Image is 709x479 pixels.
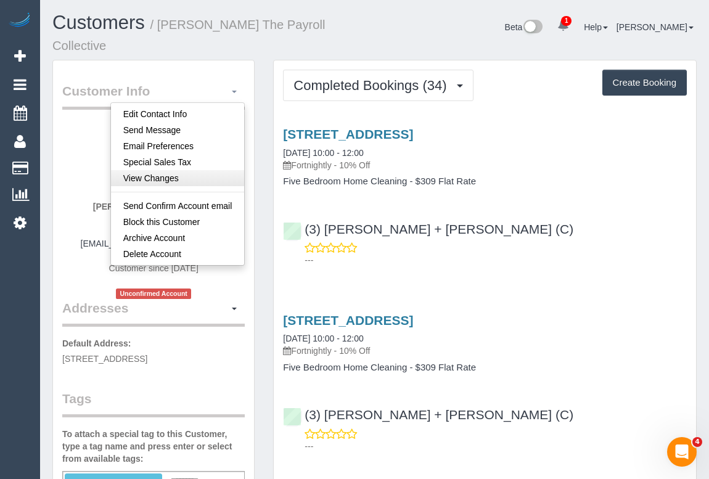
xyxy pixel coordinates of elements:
a: [PERSON_NAME] [617,22,694,32]
button: Completed Bookings (34) [283,70,473,101]
a: [STREET_ADDRESS] [283,313,413,327]
img: New interface [522,20,543,36]
p: --- [305,254,687,266]
span: Unconfirmed Account [116,289,191,299]
span: 1 [561,16,572,26]
strong: [PERSON_NAME] The Payroll Collective [93,202,215,224]
p: Fortnightly - 10% Off [283,159,687,171]
p: --- [305,440,687,452]
legend: Tags [62,390,245,417]
a: Help [584,22,608,32]
a: Edit Contact Info [111,106,245,122]
a: Block this Customer [111,214,245,230]
a: Send Message [111,122,245,138]
span: [STREET_ADDRESS] [62,354,147,364]
h4: Five Bedroom Home Cleaning - $309 Flat Rate [283,362,687,373]
iframe: Intercom live chat [667,437,697,467]
label: To attach a special tag to this Customer, type a tag name and press enter or select from availabl... [62,428,245,465]
a: [EMAIL_ADDRESS][DOMAIN_NAME] [81,239,227,248]
a: View Changes [111,170,245,186]
a: [STREET_ADDRESS] [283,127,413,141]
small: / [PERSON_NAME] The Payroll Collective [52,18,325,52]
a: (3) [PERSON_NAME] + [PERSON_NAME] (C) [283,222,573,236]
a: Send Confirm Account email [111,198,245,214]
a: Beta [505,22,543,32]
a: Email Preferences [111,138,245,154]
a: 1 [551,12,575,39]
a: Archive Account [111,230,245,246]
a: (3) [PERSON_NAME] + [PERSON_NAME] (C) [283,407,573,422]
legend: Customer Info [62,82,245,110]
a: Customers [52,12,145,33]
span: 4 [692,437,702,447]
span: Completed Bookings (34) [293,78,453,93]
a: [DATE] 10:00 - 12:00 [283,334,363,343]
h4: Five Bedroom Home Cleaning - $309 Flat Rate [283,176,687,187]
a: Special Sales Tax [111,154,245,170]
label: Default Address: [62,337,131,350]
a: Delete Account [111,246,245,262]
button: Create Booking [602,70,687,96]
span: Customer since [DATE] [109,263,199,273]
img: Automaid Logo [7,12,32,30]
p: Fortnightly - 10% Off [283,345,687,357]
a: [DATE] 10:00 - 12:00 [283,148,363,158]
